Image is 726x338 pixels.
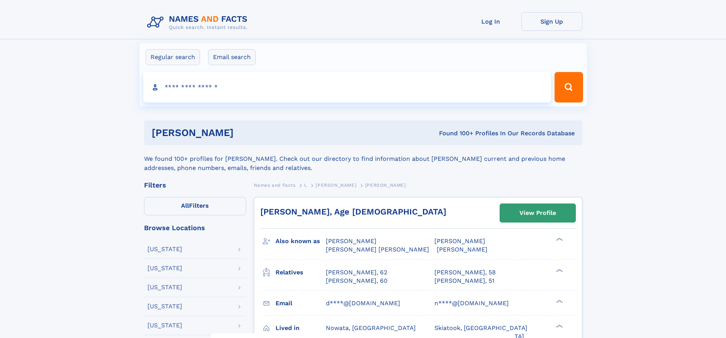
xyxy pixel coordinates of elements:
a: Names and Facts [254,180,296,190]
span: [PERSON_NAME] [434,237,485,245]
div: ❯ [554,299,563,304]
div: [US_STATE] [147,265,182,271]
span: Skiatook, [GEOGRAPHIC_DATA] [434,324,527,332]
div: We found 100+ profiles for [PERSON_NAME]. Check out our directory to find information about [PERS... [144,145,582,173]
div: ❯ [554,268,563,273]
div: Found 100+ Profiles In Our Records Database [336,129,575,138]
div: ❯ [554,237,563,242]
div: Browse Locations [144,224,246,231]
input: search input [143,72,551,103]
div: ❯ [554,324,563,328]
a: [PERSON_NAME], Age [DEMOGRAPHIC_DATA] [260,207,446,216]
label: Filters [144,197,246,215]
label: Regular search [146,49,200,65]
span: All [181,202,189,209]
button: Search Button [555,72,583,103]
span: L [304,183,307,188]
img: Logo Names and Facts [144,12,254,33]
span: [PERSON_NAME] [316,183,356,188]
span: [PERSON_NAME] [365,183,406,188]
h3: Relatives [276,266,326,279]
a: [PERSON_NAME], 60 [326,277,388,285]
span: [PERSON_NAME] [PERSON_NAME] [326,246,429,253]
a: [PERSON_NAME], 58 [434,268,496,277]
span: [PERSON_NAME] [326,237,377,245]
div: [US_STATE] [147,246,182,252]
span: [PERSON_NAME] [437,246,487,253]
a: [PERSON_NAME], 62 [326,268,387,277]
a: [PERSON_NAME], 51 [434,277,494,285]
h3: Lived in [276,322,326,335]
h3: Email [276,297,326,310]
a: Log In [460,12,521,31]
a: [PERSON_NAME] [316,180,356,190]
a: Sign Up [521,12,582,31]
div: Filters [144,182,246,189]
div: View Profile [519,204,556,222]
div: [US_STATE] [147,284,182,290]
div: [US_STATE] [147,303,182,309]
h3: Also known as [276,235,326,248]
h1: [PERSON_NAME] [152,128,337,138]
span: Nowata, [GEOGRAPHIC_DATA] [326,324,416,332]
div: [US_STATE] [147,322,182,328]
a: L [304,180,307,190]
label: Email search [208,49,256,65]
a: View Profile [500,204,575,222]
